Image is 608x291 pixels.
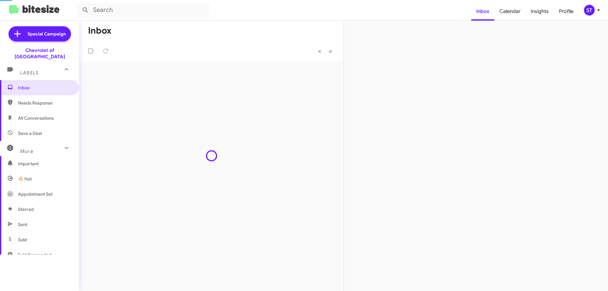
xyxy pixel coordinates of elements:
span: Sent [18,221,27,228]
span: 🔥 Hot [18,176,32,182]
span: Starred [18,206,34,212]
input: Search [77,3,210,18]
span: » [329,47,332,55]
a: Profile [554,2,579,21]
span: « [318,47,321,55]
button: Next [325,45,336,58]
span: Sold [18,237,27,243]
span: Special Campaign [28,31,66,37]
span: Save a Deal [18,130,42,136]
span: Important [18,161,72,167]
span: Labels [20,70,39,76]
a: Inbox [471,2,494,21]
nav: Page navigation example [314,45,336,58]
button: Previous [314,45,325,58]
span: Sold Responded [18,252,52,258]
button: ST [579,5,601,16]
h1: Inbox [88,26,111,36]
span: More [20,149,33,154]
a: Insights [526,2,554,21]
span: Inbox [18,85,72,91]
span: Needs Response [18,100,72,106]
span: All Conversations [18,115,54,121]
div: ST [584,5,595,16]
span: Appointment Set [18,191,53,197]
a: Special Campaign [9,26,71,41]
a: Calendar [494,2,526,21]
